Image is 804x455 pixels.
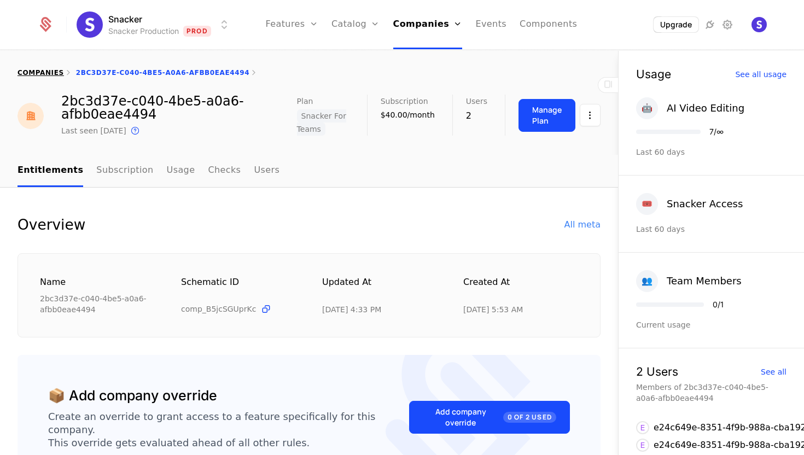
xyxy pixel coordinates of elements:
[636,366,678,377] div: 2 Users
[181,304,256,314] span: comp_B5jcSGUprKc
[423,406,556,428] div: Add company override
[636,193,743,215] button: 🎟️Snacker Access
[463,304,523,315] div: 8/15/25, 5:53 AM
[709,128,724,136] div: 7 / ∞
[751,17,767,32] button: Open user button
[322,276,437,300] div: Updated at
[77,11,103,38] img: Snacker
[636,270,658,292] div: 👥
[703,18,716,31] a: Integrations
[636,439,649,452] div: E
[409,401,570,434] button: Add company override0 of 2 Used
[735,71,786,78] div: See all usage
[18,155,279,187] ul: Choose Sub Page
[667,101,744,116] div: AI Video Editing
[503,412,556,423] span: 0 of 2 Used
[18,155,601,187] nav: Main
[183,26,211,37] span: Prod
[254,155,279,187] a: Users
[636,97,744,119] button: 🤖AI Video Editing
[564,218,601,231] div: All meta
[18,155,83,187] a: Entitlements
[636,68,671,80] div: Usage
[751,17,767,32] img: Shelby Stephens
[463,276,578,300] div: Created at
[636,270,742,292] button: 👥Team Members
[61,125,126,136] div: Last seen [DATE]
[636,193,658,215] div: 🎟️
[108,13,142,26] span: Snacker
[636,421,649,434] div: E
[518,99,575,132] button: Manage Plan
[18,214,85,236] div: Overview
[466,97,487,105] span: Users
[322,304,381,315] div: 9/12/25, 4:33 PM
[636,147,786,157] div: Last 60 days
[61,95,297,121] div: 2bc3d37e-c040-4be5-a0a6-afbb0eae4494
[18,103,44,129] img: 2bc3d37e-c040-4be5-a0a6-afbb0eae4494
[721,18,734,31] a: Settings
[40,276,155,289] div: Name
[48,410,409,450] div: Create an override to grant access to a feature specifically for this company. This override gets...
[466,109,487,122] div: 2
[667,196,743,212] div: Snacker Access
[713,301,724,308] div: 0 / 1
[636,224,786,235] div: Last 60 days
[654,17,698,32] button: Upgrade
[40,293,155,315] div: 2bc3d37e-c040-4be5-a0a6-afbb0eae4494
[297,97,313,105] span: Plan
[18,69,64,77] a: companies
[761,368,786,376] div: See all
[381,109,435,120] div: $40.00/month
[167,155,195,187] a: Usage
[96,155,153,187] a: Subscription
[381,97,428,105] span: Subscription
[208,155,241,187] a: Checks
[297,109,346,136] span: Snacker For Teams
[580,99,601,132] button: Select action
[636,382,786,404] div: Members of 2bc3d37e-c040-4be5-a0a6-afbb0eae4494
[108,26,179,37] div: Snacker Production
[667,273,742,289] div: Team Members
[80,13,231,37] button: Select environment
[636,319,786,330] div: Current usage
[181,276,296,299] div: Schematic ID
[532,104,562,126] div: Manage Plan
[636,97,658,119] div: 🤖
[48,386,217,406] div: 📦 Add company override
